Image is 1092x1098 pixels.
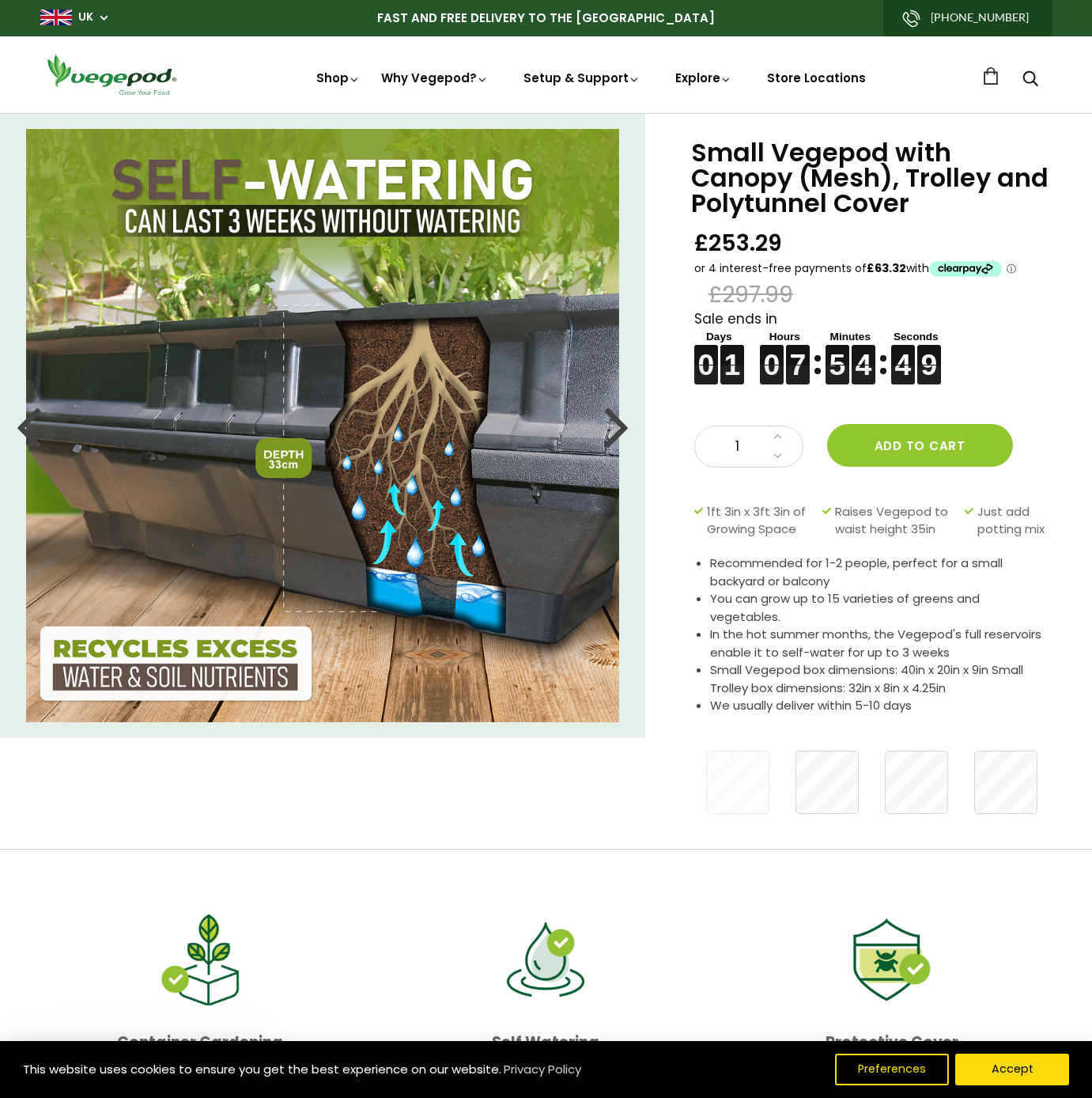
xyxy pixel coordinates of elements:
a: Increase quantity by 1 [769,426,787,447]
img: Small Vegepod with Canopy (Mesh), Trolley and Polytunnel Cover [26,129,619,722]
a: Privacy Policy (opens in a new tab) [501,1055,584,1084]
figure: 7 [786,345,810,365]
p: Container Gardening [40,1028,361,1058]
a: UK [78,9,93,25]
button: Preferences [835,1054,949,1085]
figure: 1 [720,345,744,365]
figure: 0 [694,345,718,365]
span: 1 [711,437,765,457]
span: This website uses cookies to ensure you get the best experience on our website. [23,1061,501,1077]
a: Store Locations [767,70,866,86]
img: gb_large.png [40,9,72,25]
img: Vegepod [40,52,183,97]
h1: Small Vegepod with Canopy (Mesh), Trolley and Polytunnel Cover [691,140,1052,216]
span: Just add potting mix [977,503,1045,539]
figure: 4 [852,345,875,365]
p: Protective Cover [731,1028,1052,1058]
div: Sale ends in [694,309,1052,385]
figure: 0 [760,345,784,365]
a: Explore [675,70,732,86]
button: Accept [955,1054,1069,1085]
a: Search [1022,72,1038,89]
figure: 5 [826,345,849,365]
li: We usually deliver within 5-10 days [710,697,1052,715]
a: Setup & Support [523,70,640,86]
span: 1ft 3in x 3ft 3in of Growing Space [707,503,814,539]
figure: 9 [917,365,941,384]
li: You can grow up to 15 varieties of greens and vegetables. [710,590,1052,626]
p: Self Watering [386,1028,706,1058]
figure: 4 [891,365,915,384]
span: £253.29 [694,229,782,258]
span: Raises Vegepod to waist height 35in [835,503,957,539]
span: £297.99 [708,280,793,309]
button: Add to cart [827,424,1013,467]
a: Why Vegepod? [381,70,489,86]
li: Recommended for 1-2 people, perfect for a small backyard or balcony [710,555,1052,590]
li: Small Vegepod box dimensions: 40in x 20in x 9in Small Trolley box dimensions: 32in x 8in x 4.25in [710,661,1052,697]
a: Shop [316,70,361,86]
a: Decrease quantity by 1 [769,446,787,467]
li: In the hot summer months, the Vegepod's full reservoirs enable it to self-water for up to 3 weeks [710,626,1052,661]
